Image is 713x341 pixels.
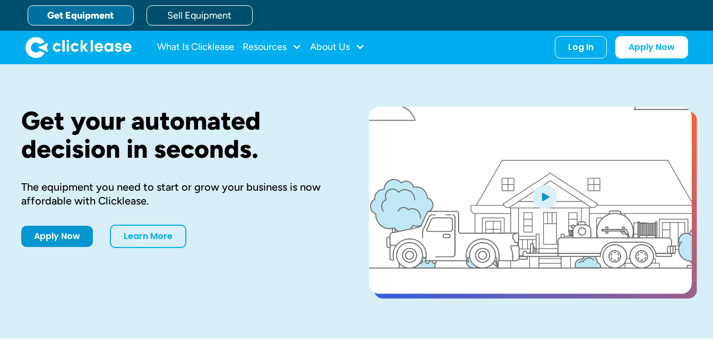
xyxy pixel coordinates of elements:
[568,42,594,53] div: Log In
[530,182,559,211] img: Blue play button logo on a light blue circular background
[310,37,365,58] div: About Us
[157,37,234,58] a: What Is Clicklease
[21,180,335,208] div: The equipment you need to start or grow your business is now affordable with Clicklease.
[243,37,302,58] div: Resources
[25,37,132,58] img: Clicklease logo
[21,226,93,247] a: Apply Now
[615,36,688,58] a: Apply Now
[28,5,134,25] a: Get Equipment
[147,5,253,25] a: Sell Equipment
[25,37,132,58] a: home
[21,107,335,163] h1: Get your automated decision in seconds.
[110,225,186,248] a: Learn More
[369,107,692,294] a: open lightbox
